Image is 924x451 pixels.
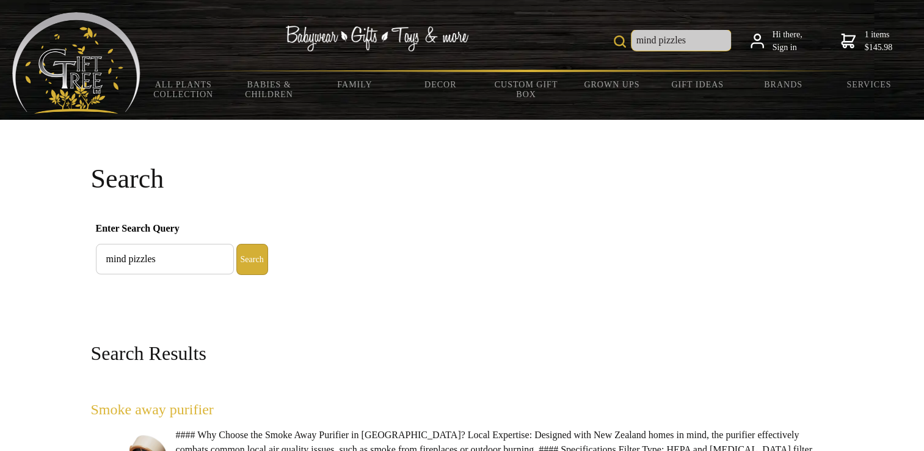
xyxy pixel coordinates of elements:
span: Enter Search Query [96,221,829,239]
button: Enter Search Query [236,244,268,275]
strong: Sign in [773,41,802,54]
img: Babyware - Gifts - Toys and more... [12,12,140,114]
input: Site Search [631,30,731,51]
strong: $145.98 [864,41,892,54]
a: 1 items$145.98 [841,28,892,54]
h2: Search Results [91,339,834,368]
a: Grown Ups [569,72,655,98]
a: Brands [740,72,826,98]
a: Family [312,72,398,98]
a: Decor [398,72,483,98]
a: Custom Gift Box [483,72,569,108]
span: 1 items [864,30,892,54]
img: product search [614,35,626,48]
a: All Plants Collection [140,72,226,108]
img: Babywear - Gifts - Toys & more [285,26,468,51]
span: Hi there, [773,28,802,54]
input: Enter Search Query [96,244,234,274]
a: Smoke away purifier [91,402,214,417]
a: Services [826,72,912,98]
a: Gift Ideas [655,72,740,98]
h1: Search [91,159,834,199]
a: Hi there,Sign in [751,28,802,54]
a: Babies & Children [226,72,311,108]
